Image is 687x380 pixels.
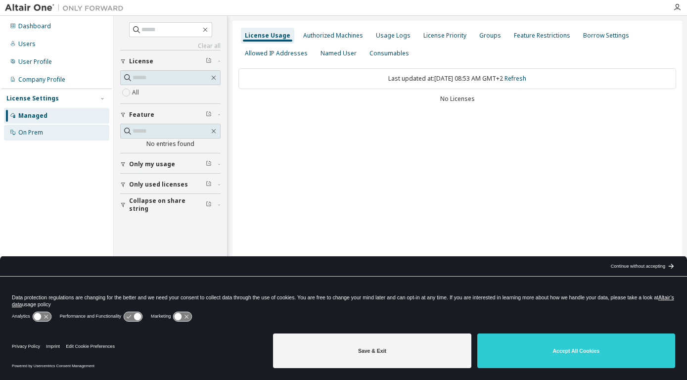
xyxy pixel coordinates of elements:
div: Consumables [369,49,409,57]
button: Collapse on share string [120,194,221,216]
a: Clear all [120,42,221,50]
button: License [120,50,221,72]
div: On Prem [18,129,43,137]
span: Only my usage [129,160,175,168]
span: License [129,57,153,65]
div: No Licenses [238,95,676,103]
span: Only used licenses [129,181,188,189]
div: Managed [18,112,47,120]
button: Only used licenses [120,174,221,195]
label: All [132,87,141,98]
span: Clear filter [206,160,212,168]
div: Usage Logs [376,32,411,40]
div: No entries found [120,140,221,148]
div: License Priority [423,32,466,40]
div: License Usage [245,32,290,40]
button: Feature [120,104,221,126]
div: Company Profile [18,76,65,84]
div: Last updated at: [DATE] 08:53 AM GMT+2 [238,68,676,89]
span: Clear filter [206,111,212,119]
span: Clear filter [206,201,212,209]
img: Altair One [5,3,129,13]
button: Only my usage [120,153,221,175]
span: Clear filter [206,181,212,189]
div: Authorized Machines [303,32,363,40]
div: Users [18,40,36,48]
a: Refresh [504,74,526,83]
span: Collapse on share string [129,197,206,213]
div: User Profile [18,58,52,66]
div: Dashboard [18,22,51,30]
span: Feature [129,111,154,119]
div: Groups [479,32,501,40]
div: License Settings [6,95,59,102]
span: Clear filter [206,57,212,65]
div: Allowed IP Addresses [245,49,308,57]
div: Named User [321,49,357,57]
div: Borrow Settings [583,32,629,40]
div: Feature Restrictions [514,32,570,40]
